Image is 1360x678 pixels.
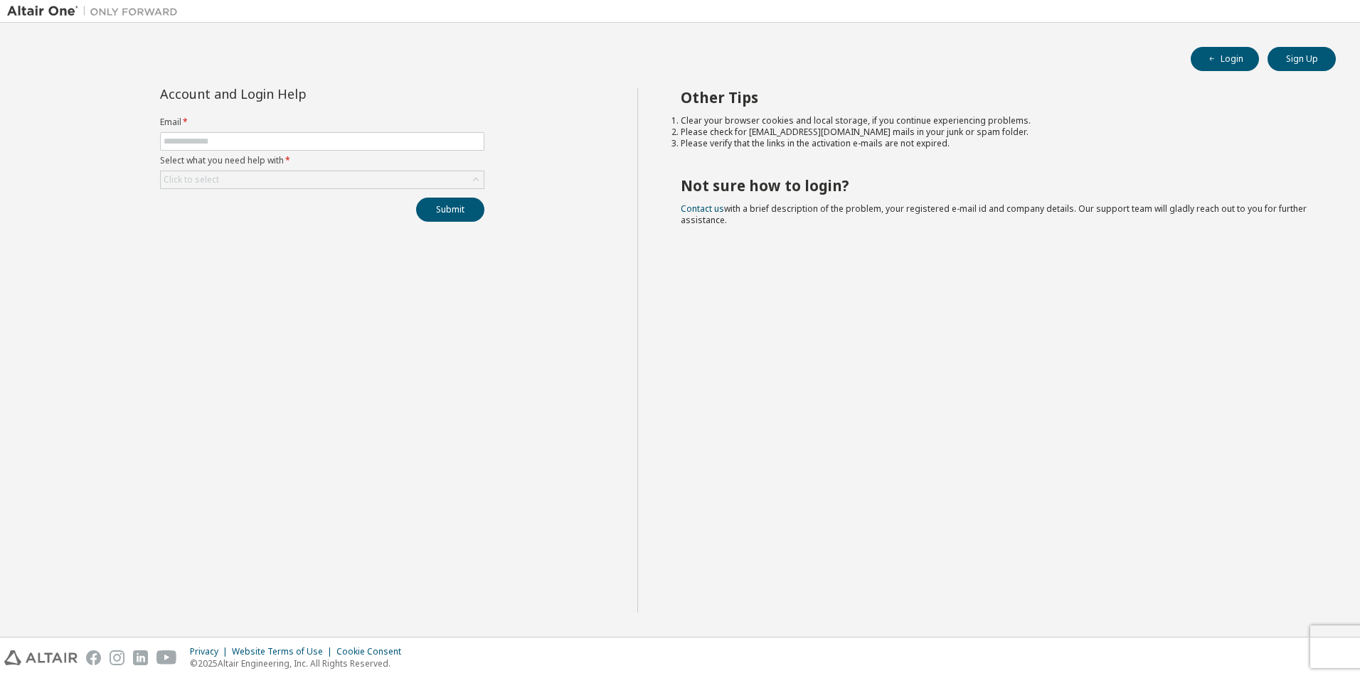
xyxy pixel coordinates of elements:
label: Email [160,117,484,128]
li: Please check for [EMAIL_ADDRESS][DOMAIN_NAME] mails in your junk or spam folder. [681,127,1311,138]
h2: Not sure how to login? [681,176,1311,195]
p: © 2025 Altair Engineering, Inc. All Rights Reserved. [190,657,410,669]
li: Please verify that the links in the activation e-mails are not expired. [681,138,1311,149]
span: with a brief description of the problem, your registered e-mail id and company details. Our suppo... [681,203,1307,226]
img: Altair One [7,4,185,18]
li: Clear your browser cookies and local storage, if you continue experiencing problems. [681,115,1311,127]
button: Sign Up [1268,47,1336,71]
img: linkedin.svg [133,650,148,665]
label: Select what you need help with [160,155,484,166]
div: Click to select [161,171,484,188]
div: Account and Login Help [160,88,420,99]
div: Click to select [164,174,219,185]
h2: Other Tips [681,88,1311,107]
button: Submit [416,198,484,222]
div: Privacy [190,646,232,657]
img: altair_logo.svg [4,650,78,665]
div: Cookie Consent [336,646,410,657]
img: instagram.svg [110,650,124,665]
a: Contact us [681,203,724,215]
img: youtube.svg [156,650,177,665]
div: Website Terms of Use [232,646,336,657]
img: facebook.svg [86,650,101,665]
button: Login [1191,47,1259,71]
